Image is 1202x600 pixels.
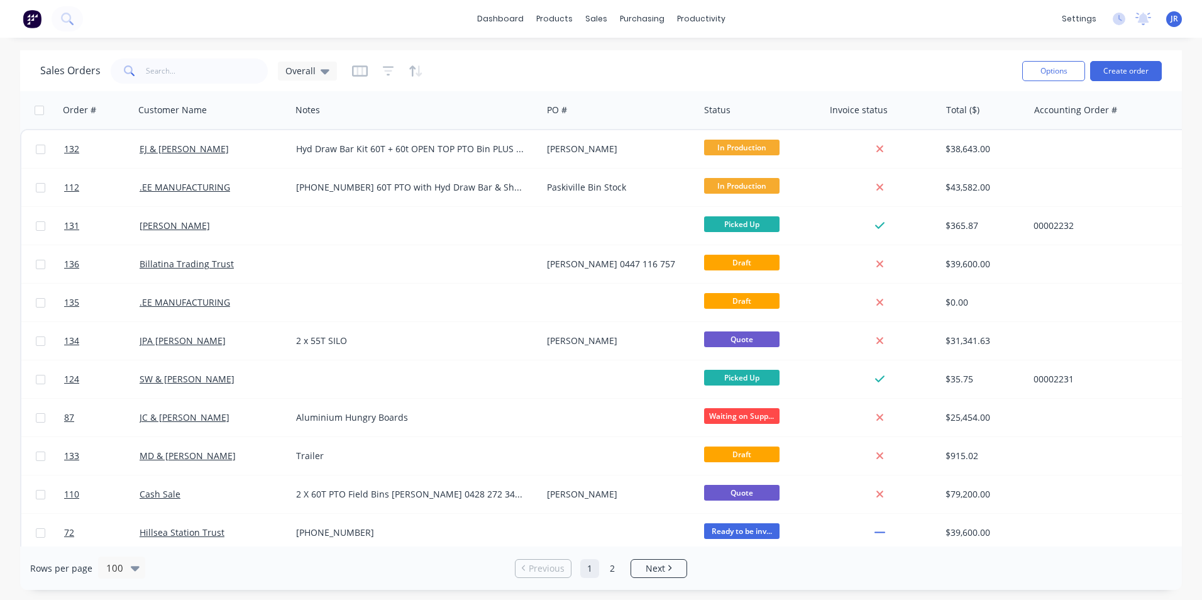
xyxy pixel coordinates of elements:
span: Previous [529,562,565,575]
span: 87 [64,411,74,424]
span: Overall [285,64,316,77]
a: .EE MANUFACTURING [140,181,230,193]
span: 132 [64,143,79,155]
a: MD & [PERSON_NAME] [140,450,236,462]
span: JR [1171,13,1178,25]
a: 110 [64,475,140,513]
div: Hyd Draw Bar Kit 60T + 60t OPEN TOP PTO Bin PLUS HYD DRAW BAR AND UTE TOW HITCH [296,143,525,155]
a: SW & [PERSON_NAME] [140,373,234,385]
div: settings [1056,9,1103,28]
div: $0.00 [946,296,1020,309]
span: In Production [704,178,780,194]
span: Rows per page [30,562,92,575]
div: Notes [295,104,320,116]
div: Paskiville Bin Stock [547,181,686,194]
a: 131 [64,207,140,245]
a: Hillsea Station Trust [140,526,224,538]
a: 72 [64,514,140,552]
a: Billatina Trading Trust [140,258,234,270]
div: Order # [63,104,96,116]
div: $39,600.00 [946,258,1020,270]
a: Page 2 [603,559,622,578]
a: Next page [631,562,686,575]
a: .EE MANUFACTURING [140,296,230,308]
span: In Production [704,140,780,155]
span: 131 [64,219,79,232]
div: $35.75 [946,373,1020,386]
div: Total ($) [946,104,979,116]
a: 132 [64,130,140,168]
span: Waiting on Supp... [704,408,780,424]
span: Picked Up [704,216,780,232]
div: $43,582.00 [946,181,1020,194]
div: [PHONE_NUMBER] [296,526,525,539]
ul: Pagination [510,559,692,578]
input: Search... [146,58,268,84]
div: Status [704,104,731,116]
div: PO # [547,104,567,116]
div: Customer Name [138,104,207,116]
a: [PERSON_NAME] [140,219,210,231]
div: Aluminium Hungry Boards [296,411,525,424]
span: 110 [64,488,79,501]
button: Create order [1090,61,1162,81]
a: JPA [PERSON_NAME] [140,335,226,347]
div: $79,200.00 [946,488,1020,501]
div: [PHONE_NUMBER] 60T PTO with Hyd Draw Bar & Shut Off [296,181,525,194]
div: 00002232 [1034,219,1173,232]
a: 134 [64,322,140,360]
div: $38,643.00 [946,143,1020,155]
div: productivity [671,9,732,28]
a: 133 [64,437,140,475]
h1: Sales Orders [40,65,101,77]
a: Cash Sale [140,488,180,500]
div: 2 x 55T SILO [296,335,525,347]
span: Quote [704,485,780,501]
div: [PERSON_NAME] [547,488,686,501]
a: 136 [64,245,140,283]
div: 00002231 [1034,373,1173,386]
span: Next [646,562,665,575]
span: Draft [704,293,780,309]
span: 136 [64,258,79,270]
button: Options [1022,61,1085,81]
a: 135 [64,284,140,321]
div: $31,341.63 [946,335,1020,347]
a: 112 [64,169,140,206]
span: 124 [64,373,79,386]
a: dashboard [471,9,530,28]
span: 72 [64,526,74,539]
a: 124 [64,360,140,398]
a: Previous page [516,562,571,575]
span: Draft [704,255,780,270]
span: Draft [704,447,780,462]
div: [PERSON_NAME] 0447 116 757 [547,258,686,270]
img: Factory [23,9,41,28]
div: [PERSON_NAME] [547,143,686,155]
div: $25,454.00 [946,411,1020,424]
div: 2 X 60T PTO Field Bins [PERSON_NAME] 0428 272 346 [EMAIL_ADDRESS][DOMAIN_NAME] [296,488,525,501]
a: JC & [PERSON_NAME] [140,411,229,423]
div: $39,600.00 [946,526,1020,539]
span: Quote [704,331,780,347]
div: purchasing [614,9,671,28]
div: $915.02 [946,450,1020,462]
span: 134 [64,335,79,347]
span: 112 [64,181,79,194]
div: Invoice status [830,104,888,116]
div: Accounting Order # [1034,104,1117,116]
span: Picked Up [704,370,780,386]
div: products [530,9,579,28]
span: 133 [64,450,79,462]
div: [PERSON_NAME] [547,335,686,347]
span: 135 [64,296,79,309]
a: Page 1 is your current page [580,559,599,578]
a: EJ & [PERSON_NAME] [140,143,229,155]
div: sales [579,9,614,28]
div: Trailer [296,450,525,462]
span: Ready to be inv... [704,523,780,539]
div: $365.87 [946,219,1020,232]
a: 87 [64,399,140,436]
